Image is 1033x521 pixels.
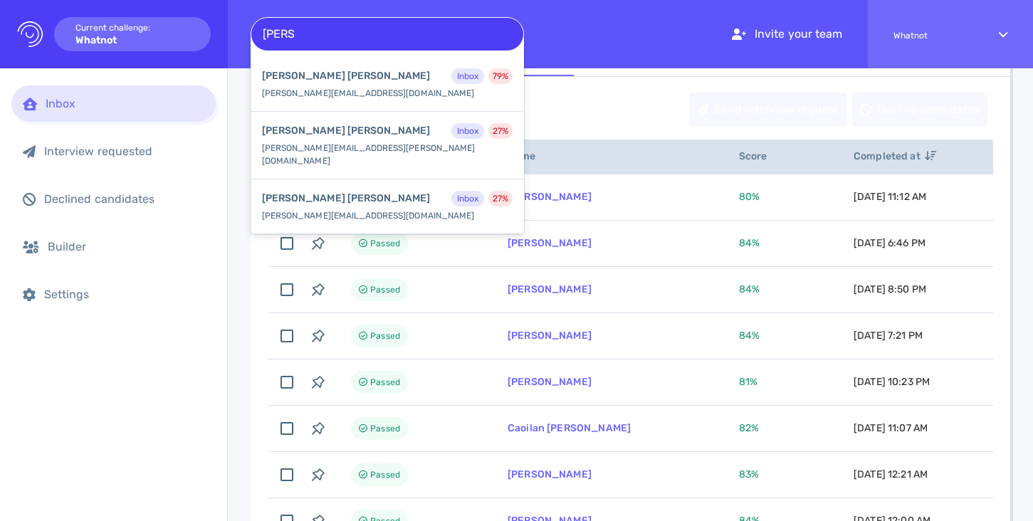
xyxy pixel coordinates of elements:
span: [DATE] 11:12 AM [854,191,926,203]
div: [PERSON_NAME][EMAIL_ADDRESS][DOMAIN_NAME] [251,179,524,234]
span: 82 % [739,422,759,434]
a: [PERSON_NAME] [508,283,592,295]
a: [PERSON_NAME] [508,191,592,203]
span: Name [508,150,552,162]
span: Passed [370,327,400,344]
span: [DATE] 12:21 AM [854,468,928,480]
div: Send interview request [690,93,846,126]
div: Inbox [451,123,484,139]
div: Decline candidates [853,93,987,126]
span: Passed [370,374,400,391]
a: [PERSON_NAME] [508,330,592,342]
div: 27 % [488,191,513,206]
span: Passed [370,281,400,298]
div: [PERSON_NAME][EMAIL_ADDRESS][PERSON_NAME][DOMAIN_NAME] [251,112,524,179]
span: Passed [370,466,400,483]
a: Caoilan [PERSON_NAME] [508,422,631,434]
span: 84 % [739,283,760,295]
div: Builder [48,240,204,253]
div: Interview requested [44,144,204,158]
div: Inbox [451,68,484,84]
span: Passed [370,420,400,437]
div: Settings [44,288,204,301]
b: [PERSON_NAME] [PERSON_NAME] [262,68,430,84]
span: Score [739,150,783,162]
b: [PERSON_NAME] [PERSON_NAME] [262,191,430,206]
button: Send interview request [689,93,846,127]
span: [DATE] 8:50 PM [854,283,926,295]
span: 83 % [739,468,759,480]
div: Inbox [451,191,484,206]
span: [DATE] 10:23 PM [854,376,930,388]
span: [DATE] 6:46 PM [854,237,925,249]
span: 84 % [739,330,760,342]
a: [PERSON_NAME] [508,376,592,388]
div: 79 % [488,68,513,84]
a: [PERSON_NAME] [508,468,592,480]
span: 81 % [739,376,757,388]
div: Declined candidates [44,192,204,206]
button: Decline candidates [852,93,987,127]
span: 80 % [739,191,760,203]
div: 27 % [488,123,513,139]
span: 84 % [739,237,760,249]
div: [PERSON_NAME][EMAIL_ADDRESS][DOMAIN_NAME] [251,57,524,112]
span: [DATE] 7:21 PM [854,330,923,342]
a: [PERSON_NAME] [508,237,592,249]
span: [DATE] 11:07 AM [854,422,928,434]
div: Inbox [46,97,204,110]
span: Whatnot [893,31,973,41]
span: Passed [370,235,400,252]
b: [PERSON_NAME] [PERSON_NAME] [262,123,430,139]
span: Completed at [854,150,936,162]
